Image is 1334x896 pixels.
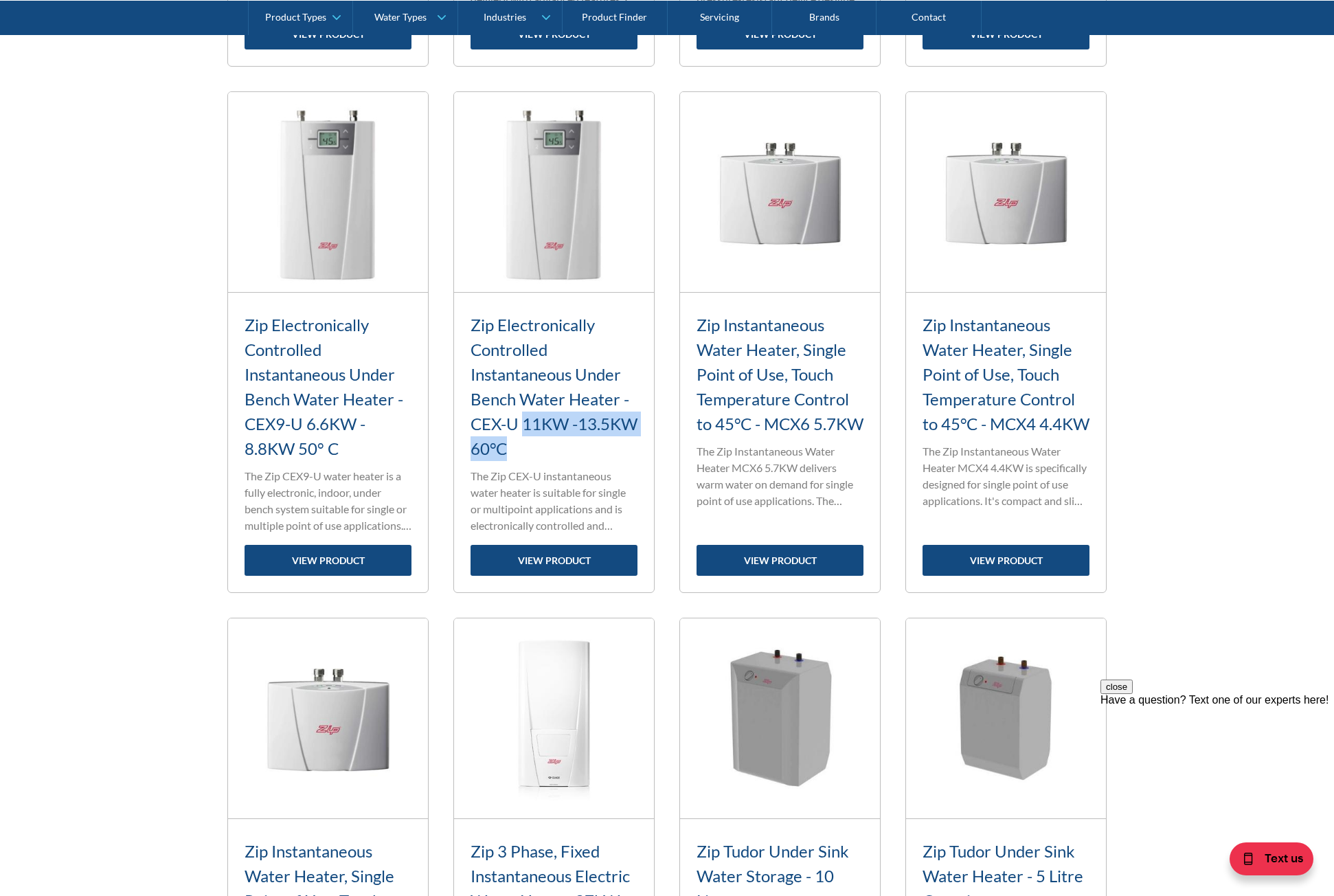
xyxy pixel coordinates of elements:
p: The Zip CEX9-U water heater is a fully electronic, indoor, under bench system suitable for single... [245,468,411,534]
a: view product [697,545,863,576]
p: The Zip Instantaneous Water Heater MCX4 4.4KW is specifically designed for single point of use ap... [923,443,1089,509]
iframe: podium webchat widget prompt [1100,680,1334,844]
p: The Zip CEX-U instantaneous water heater is suitable for single or multipoint applications and is... [471,468,637,534]
img: Zip Electronically Controlled Instantaneous Under Bench Water Heater - CEX-U 11KW -13.5KW 60°C [454,92,654,292]
h3: Zip Electronically Controlled Instantaneous Under Bench Water Heater - CEX-U 11KW -13.5KW 60°C [471,313,637,461]
h3: Zip Instantaneous Water Heater, Single Point of Use, Touch Temperature Control to 45°C - MCX6 5.7KW [697,313,863,436]
img: Zip Instantaneous Water Heater, Single Point of Use, Touch Temperature Control to 45°C - MCX6 5.7KW [680,92,880,292]
img: Zip Tudor Under Sink Water Heater - 5 Litre Capacity [906,618,1106,818]
h3: Zip Electronically Controlled Instantaneous Under Bench Water Heater - CEX9-U 6.6KW - 8.8KW 50° C [245,313,411,461]
div: Product Types [265,11,326,23]
a: view product [245,545,411,576]
a: view product [471,545,637,576]
img: Zip 3 Phase, Fixed Instantaneous Electric Water Heater 27kW - DBX27 [454,618,654,818]
iframe: podium webchat widget bubble [1197,827,1334,896]
div: Water Types [374,11,427,23]
a: view product [923,545,1089,576]
img: Zip Electronically Controlled Instantaneous Under Bench Water Heater - CEX9-U 6.6KW - 8.8KW 50° C [228,92,428,292]
div: Industries [484,11,526,23]
img: Zip Tudor Under Sink Water Storage - 10 Litre [680,618,880,818]
img: Zip Instantaneous Water Heater, Single Point of Use, Touch Temperature Control to 45°C - MCX4 4.4KW [906,92,1106,292]
p: The Zip Instantaneous Water Heater MCX6 5.7KW delivers warm water on demand for single point of u... [697,443,863,509]
h3: Zip Instantaneous Water Heater, Single Point of Use, Touch Temperature Control to 45°C - MCX4 4.4KW [923,313,1089,436]
img: Zip Instantaneous Water Heater, Single Point of Use, Touch Temperature Control to 45°C - MCX3 3.5KW [228,618,428,818]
